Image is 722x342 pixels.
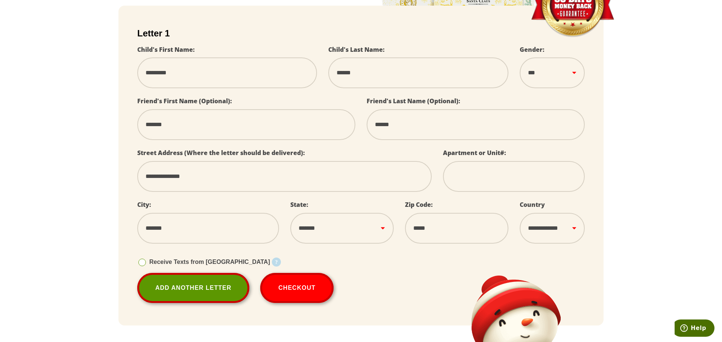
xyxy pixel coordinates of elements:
[367,97,460,105] label: Friend's Last Name (Optional):
[290,200,308,209] label: State:
[137,200,151,209] label: City:
[675,319,714,338] iframe: Opens a widget where you can find more information
[137,28,585,39] h2: Letter 1
[520,200,545,209] label: Country
[137,97,232,105] label: Friend's First Name (Optional):
[260,273,334,303] button: Checkout
[137,273,249,303] a: Add Another Letter
[405,200,433,209] label: Zip Code:
[328,45,385,54] label: Child's Last Name:
[149,259,270,265] span: Receive Texts from [GEOGRAPHIC_DATA]
[520,45,545,54] label: Gender:
[443,149,506,157] label: Apartment or Unit#:
[137,45,195,54] label: Child's First Name:
[137,149,305,157] label: Street Address (Where the letter should be delivered):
